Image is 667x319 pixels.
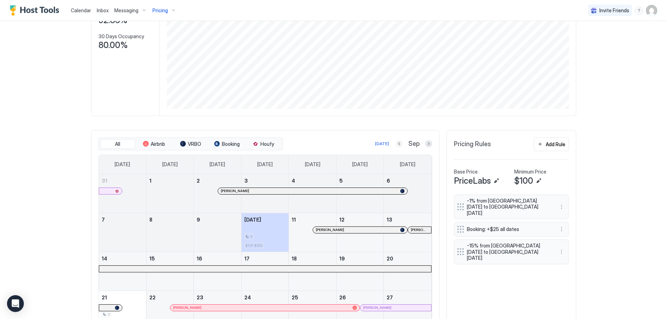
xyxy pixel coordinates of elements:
[241,252,289,265] a: September 17, 2025
[149,178,151,184] span: 1
[221,189,249,193] span: [PERSON_NAME]
[454,140,491,148] span: Pricing Rules
[292,217,296,223] span: 11
[316,228,344,232] span: [PERSON_NAME]
[250,234,252,239] span: 2
[467,198,550,216] span: -1% from [GEOGRAPHIC_DATA][DATE] to [GEOGRAPHIC_DATA][DATE]
[197,217,200,223] span: 9
[194,174,241,213] td: September 2, 2025
[99,291,146,304] a: September 21, 2025
[146,213,194,252] td: September 8, 2025
[188,141,201,147] span: VRBO
[374,140,390,148] button: [DATE]
[99,213,146,226] a: September 7, 2025
[194,174,241,187] a: September 2, 2025
[108,312,110,317] span: 2
[108,155,137,174] a: Sunday
[194,291,241,304] a: September 23, 2025
[98,33,144,40] span: 30 Days Occupancy
[292,256,297,262] span: 18
[635,6,643,15] div: menu
[98,137,283,151] div: tab-group
[336,213,384,252] td: September 12, 2025
[115,141,120,147] span: All
[71,7,91,13] span: Calendar
[114,7,138,14] span: Messaging
[339,217,345,223] span: 12
[492,177,501,185] button: Edit
[194,252,241,265] a: September 16, 2025
[241,213,289,252] td: September 10, 2025
[99,174,147,213] td: August 31, 2025
[289,213,336,252] td: September 11, 2025
[244,256,250,262] span: 17
[411,228,428,232] span: [PERSON_NAME]
[146,174,194,213] td: September 1, 2025
[316,228,404,232] div: [PERSON_NAME]
[197,294,203,300] span: 23
[467,243,550,261] span: -15% from [GEOGRAPHIC_DATA][DATE] to [GEOGRAPHIC_DATA][DATE]
[393,155,422,174] a: Saturday
[147,291,194,304] a: September 22, 2025
[557,203,566,211] div: menu
[257,161,273,168] span: [DATE]
[384,252,431,291] td: September 20, 2025
[146,252,194,291] td: September 15, 2025
[396,140,403,147] button: Previous month
[339,256,345,262] span: 19
[339,294,346,300] span: 26
[102,256,107,262] span: 14
[250,155,280,174] a: Wednesday
[557,203,566,211] button: More options
[99,252,146,265] a: September 14, 2025
[210,139,245,149] button: Booking
[336,252,384,265] a: September 19, 2025
[197,178,200,184] span: 2
[408,140,420,148] span: Sep
[115,161,130,168] span: [DATE]
[194,252,241,291] td: September 16, 2025
[152,7,168,14] span: Pricing
[384,174,431,187] a: September 6, 2025
[221,189,404,193] div: [PERSON_NAME]
[336,252,384,291] td: September 19, 2025
[387,178,390,184] span: 6
[162,161,178,168] span: [DATE]
[454,176,491,186] span: PriceLabs
[339,178,343,184] span: 5
[289,174,336,187] a: September 4, 2025
[384,252,431,265] a: September 20, 2025
[246,139,281,149] button: Houfy
[363,305,392,310] span: [PERSON_NAME]
[289,291,336,304] a: September 25, 2025
[535,177,543,185] button: Edit
[155,155,185,174] a: Monday
[336,174,384,213] td: September 5, 2025
[194,213,241,226] a: September 9, 2025
[222,141,240,147] span: Booking
[289,213,336,226] a: September 11, 2025
[557,225,566,233] button: More options
[467,226,550,232] span: Booking: +$25 all dates
[400,161,415,168] span: [DATE]
[71,7,91,14] a: Calendar
[149,256,155,262] span: 15
[241,213,289,226] a: September 10, 2025
[289,252,336,291] td: September 18, 2025
[336,174,384,187] a: September 5, 2025
[363,305,428,310] div: [PERSON_NAME]
[99,174,146,187] a: August 31, 2025
[454,169,478,175] span: Base Price
[292,294,298,300] span: 25
[102,294,107,300] span: 21
[352,161,368,168] span: [DATE]
[10,5,62,16] a: Host Tools Logo
[305,161,320,168] span: [DATE]
[194,213,241,252] td: September 9, 2025
[97,7,109,13] span: Inbox
[557,247,566,256] div: menu
[534,137,569,151] button: Add Rule
[244,294,251,300] span: 24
